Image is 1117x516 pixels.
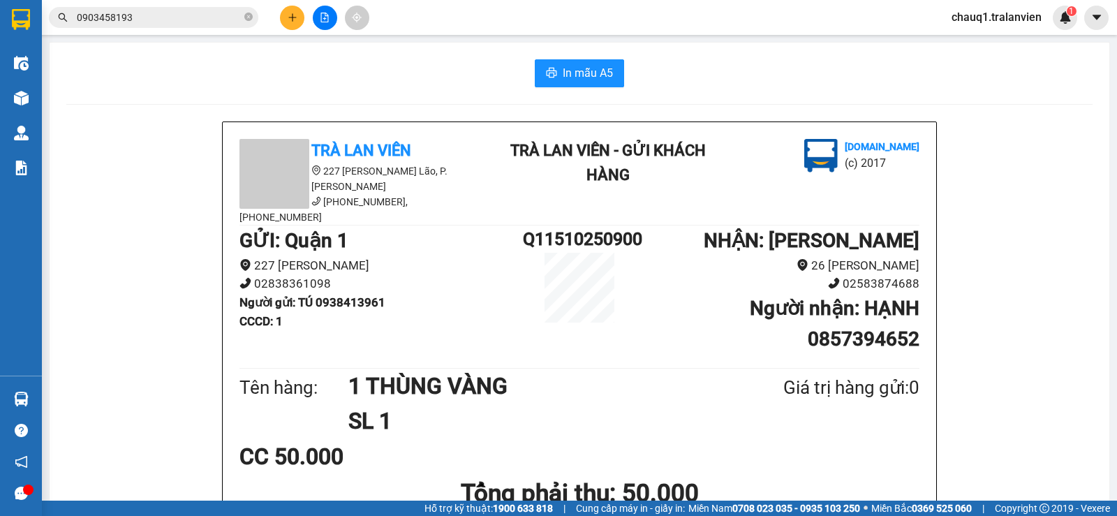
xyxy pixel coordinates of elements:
span: close-circle [244,11,253,24]
img: solution-icon [14,161,29,175]
button: caret-down [1084,6,1109,30]
li: 227 [PERSON_NAME] Lão, P. [PERSON_NAME] [239,163,491,194]
button: aim [345,6,369,30]
b: Trà Lan Viên [311,142,411,159]
strong: 0369 525 060 [912,503,972,514]
span: 1 [1069,6,1074,16]
span: | [563,501,565,516]
span: environment [311,165,321,175]
span: printer [546,67,557,80]
strong: 0708 023 035 - 0935 103 250 [732,503,860,514]
span: environment [797,259,808,271]
li: [PHONE_NUMBER], [PHONE_NUMBER] [239,194,491,225]
sup: 1 [1067,6,1077,16]
span: phone [311,196,321,206]
input: Tìm tên, số ĐT hoặc mã đơn [77,10,242,25]
li: 02838361098 [239,274,523,293]
li: 02583874688 [636,274,919,293]
span: environment [239,259,251,271]
h1: 1 THÙNG VÀNG [348,369,716,404]
img: warehouse-icon [14,126,29,140]
li: (c) 2017 [845,154,919,172]
div: Tên hàng: [239,374,348,402]
span: Hỗ trợ kỹ thuật: [424,501,553,516]
b: CCCD : 1 [239,314,283,328]
img: icon-new-feature [1059,11,1072,24]
li: 227 [PERSON_NAME] [239,256,523,275]
span: plus [288,13,297,22]
span: aim [352,13,362,22]
strong: 1900 633 818 [493,503,553,514]
img: logo-vxr [12,9,30,30]
span: message [15,487,28,500]
span: file-add [320,13,330,22]
span: close-circle [244,13,253,21]
span: notification [15,455,28,469]
span: copyright [1040,503,1049,513]
li: 26 [PERSON_NAME] [636,256,919,275]
b: Người nhận : HẠNH 0857394652 [750,297,919,351]
img: warehouse-icon [14,91,29,105]
div: CC 50.000 [239,439,464,474]
button: file-add [313,6,337,30]
span: | [982,501,984,516]
b: Người gửi : TÚ 0938413961 [239,295,385,309]
span: ⚪️ [864,506,868,511]
img: warehouse-icon [14,56,29,71]
span: phone [239,277,251,289]
img: warehouse-icon [14,392,29,406]
button: plus [280,6,304,30]
b: GỬI : Quận 1 [239,229,348,252]
img: logo.jpg [804,139,838,172]
span: Miền Nam [688,501,860,516]
div: Giá trị hàng gửi: 0 [716,374,919,402]
b: [DOMAIN_NAME] [845,141,919,152]
span: caret-down [1090,11,1103,24]
button: printerIn mẫu A5 [535,59,624,87]
b: NHẬN : [PERSON_NAME] [704,229,919,252]
span: In mẫu A5 [563,64,613,82]
span: Cung cấp máy in - giấy in: [576,501,685,516]
span: search [58,13,68,22]
span: chauq1.tralanvien [940,8,1053,26]
span: question-circle [15,424,28,437]
b: Trà Lan Viên - Gửi khách hàng [510,142,706,184]
h1: SL 1 [348,404,716,438]
h1: Q11510250900 [523,226,636,253]
span: phone [828,277,840,289]
h1: Tổng phải thu: 50.000 [239,474,919,513]
span: Miền Bắc [871,501,972,516]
